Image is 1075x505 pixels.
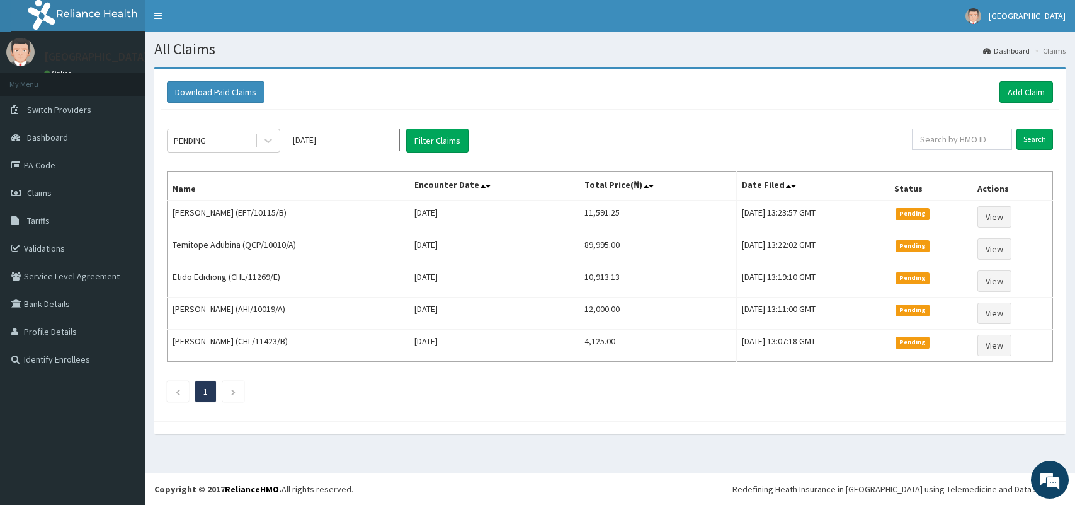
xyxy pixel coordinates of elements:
[896,208,930,219] span: Pending
[983,45,1030,56] a: Dashboard
[6,38,35,66] img: User Image
[409,233,579,265] td: [DATE]
[145,473,1075,505] footer: All rights reserved.
[174,134,206,147] div: PENDING
[154,41,1066,57] h1: All Claims
[896,305,930,316] span: Pending
[737,200,889,233] td: [DATE] 13:23:57 GMT
[579,330,736,362] td: 4,125.00
[579,298,736,330] td: 12,000.00
[175,386,181,397] a: Previous page
[999,81,1053,103] a: Add Claim
[168,298,409,330] td: [PERSON_NAME] (AHI/10019/A)
[737,298,889,330] td: [DATE] 13:11:00 GMT
[896,272,930,284] span: Pending
[972,172,1053,201] th: Actions
[977,303,1011,324] a: View
[287,129,400,151] input: Select Month and Year
[732,483,1066,496] div: Redefining Heath Insurance in [GEOGRAPHIC_DATA] using Telemedicine and Data Science!
[989,10,1066,21] span: [GEOGRAPHIC_DATA]
[168,330,409,362] td: [PERSON_NAME] (CHL/11423/B)
[1016,129,1053,150] input: Search
[230,386,236,397] a: Next page
[737,265,889,298] td: [DATE] 13:19:10 GMT
[896,337,930,348] span: Pending
[579,172,736,201] th: Total Price(₦)
[44,69,74,78] a: Online
[406,129,469,153] button: Filter Claims
[203,386,208,397] a: Page 1 is your current page
[889,172,972,201] th: Status
[409,265,579,298] td: [DATE]
[896,240,930,252] span: Pending
[225,484,279,495] a: RelianceHMO
[912,129,1012,150] input: Search by HMO ID
[409,200,579,233] td: [DATE]
[737,330,889,362] td: [DATE] 13:07:18 GMT
[977,238,1011,260] a: View
[579,233,736,265] td: 89,995.00
[168,200,409,233] td: [PERSON_NAME] (EFT/10115/B)
[409,298,579,330] td: [DATE]
[409,172,579,201] th: Encounter Date
[1031,45,1066,56] li: Claims
[737,233,889,265] td: [DATE] 13:22:02 GMT
[168,265,409,298] td: Etido Edidiong (CHL/11269/E)
[409,330,579,362] td: [DATE]
[737,172,889,201] th: Date Filed
[579,200,736,233] td: 11,591.25
[27,132,68,143] span: Dashboard
[965,8,981,24] img: User Image
[579,265,736,298] td: 10,913.13
[977,206,1011,228] a: View
[27,104,91,115] span: Switch Providers
[168,172,409,201] th: Name
[977,335,1011,356] a: View
[154,484,282,495] strong: Copyright © 2017 .
[27,187,52,199] span: Claims
[168,233,409,265] td: Temitope Adubina (QCP/10010/A)
[27,215,50,226] span: Tariffs
[167,81,264,103] button: Download Paid Claims
[44,51,148,62] p: [GEOGRAPHIC_DATA]
[977,270,1011,292] a: View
